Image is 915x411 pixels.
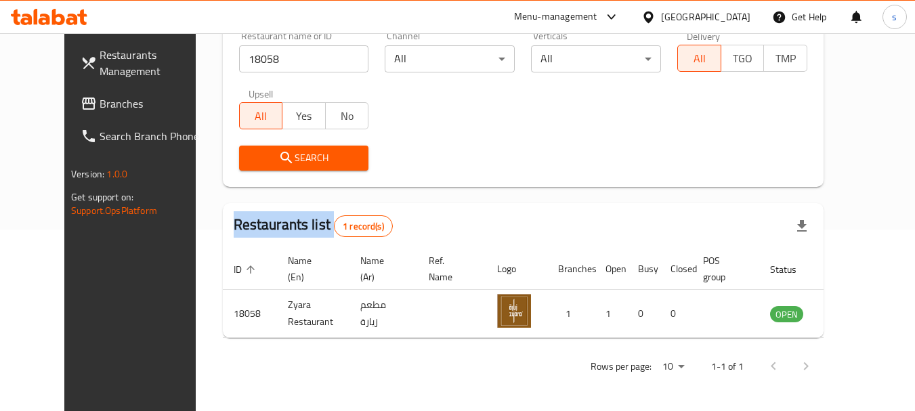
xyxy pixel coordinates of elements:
span: 1.0.0 [106,165,127,183]
input: Search for restaurant name or ID.. [239,45,369,72]
a: Search Branch Phone [70,120,217,152]
div: All [531,45,661,72]
th: Open [595,248,627,290]
span: ID [234,261,259,278]
div: Export file [786,210,818,242]
div: Total records count [334,215,393,237]
td: 1 [595,290,627,338]
button: TMP [763,45,807,72]
table: enhanced table [223,248,877,338]
a: Branches [70,87,217,120]
div: OPEN [770,306,803,322]
span: Name (En) [288,253,333,285]
div: Rows per page: [657,357,689,377]
td: Zyara Restaurant [277,290,349,338]
th: Branches [547,248,595,290]
th: Closed [660,248,692,290]
div: Menu-management [514,9,597,25]
th: Logo [486,248,547,290]
td: 0 [627,290,660,338]
span: Yes [288,106,320,126]
div: All [385,45,515,72]
a: Restaurants Management [70,39,217,87]
h2: Restaurants list [234,215,393,237]
span: Version: [71,165,104,183]
span: OPEN [770,307,803,322]
span: POS group [703,253,743,285]
span: Branches [100,95,207,112]
span: Get support on: [71,188,133,206]
p: 1-1 of 1 [711,358,744,375]
button: Yes [282,102,326,129]
p: Rows per page: [591,358,652,375]
span: s [892,9,897,24]
img: Zyara Restaurant [497,294,531,328]
span: No [331,106,364,126]
span: All [245,106,278,126]
button: All [239,102,283,129]
button: TGO [721,45,765,72]
td: 0 [660,290,692,338]
a: Support.OpsPlatform [71,202,157,219]
span: TGO [727,49,759,68]
span: 1 record(s) [335,220,392,233]
td: 18058 [223,290,277,338]
span: Search [250,150,358,167]
span: Search Branch Phone [100,128,207,144]
span: Restaurants Management [100,47,207,79]
td: مطعم زيارة [349,290,418,338]
label: Upsell [249,89,274,98]
td: 1 [547,290,595,338]
div: [GEOGRAPHIC_DATA] [661,9,750,24]
button: No [325,102,369,129]
button: All [677,45,721,72]
th: Busy [627,248,660,290]
span: TMP [769,49,802,68]
button: Search [239,146,369,171]
label: Delivery [687,31,721,41]
span: Ref. Name [429,253,470,285]
span: Name (Ar) [360,253,402,285]
span: All [683,49,716,68]
span: Status [770,261,814,278]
